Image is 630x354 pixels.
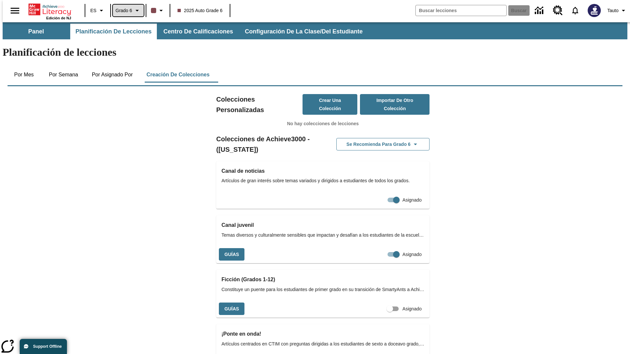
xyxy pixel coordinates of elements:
[90,7,96,14] span: ES
[221,177,424,184] span: Artículos de gran interés sobre temas variados y dirigidos a estudiantes de todos los grados.
[221,329,424,339] h3: ¡Ponte en onda!
[219,248,244,261] button: Guías
[607,7,619,14] span: Tauto
[44,67,83,83] button: Por semana
[5,1,25,20] button: Abrir el menú lateral
[303,94,358,115] button: Crear una colección
[3,24,368,39] div: Subbarra de navegación
[115,7,132,14] span: Grado 6
[216,120,430,127] p: No hay colecciones de lecciones
[403,251,422,258] span: Asignado
[221,167,424,176] h3: Canal de noticias
[148,5,168,16] button: El color de la clase es café oscuro. Cambiar el color de la clase.
[3,46,627,58] h1: Planificación de lecciones
[87,5,108,16] button: Lenguaje: ES, Selecciona un idioma
[158,24,238,39] button: Centro de calificaciones
[113,5,144,16] button: Grado: Grado 6, Elige un grado
[141,67,215,83] button: Creación de colecciones
[584,2,605,19] button: Escoja un nuevo avatar
[403,197,422,204] span: Asignado
[221,341,424,347] span: Artículos centrados en CTIM con preguntas dirigidas a los estudiantes de sexto a doceavo grado, q...
[178,7,223,14] span: 2025 Auto Grade 6
[416,5,506,16] input: Buscar campo
[46,16,71,20] span: Edición de NJ
[87,67,138,83] button: Por asignado por
[567,2,584,19] a: Notificaciones
[3,24,69,39] button: Panel
[605,5,630,16] button: Perfil/Configuración
[216,134,323,155] h2: Colecciones de Achieve3000 - ([US_STATE])
[219,303,244,315] button: Guías
[221,221,424,230] h3: Canal juvenil
[360,94,430,115] button: Importar de otro Colección
[336,138,430,151] button: Se recomienda para Grado 6
[70,24,157,39] button: Planificación de lecciones
[549,2,567,19] a: Centro de recursos, Se abrirá en una pestaña nueva.
[588,4,601,17] img: Avatar
[221,232,424,239] span: Temas diversos y culturalmente sensibles que impactan y desafían a los estudiantes de la escuela ...
[20,339,67,354] button: Support Offline
[221,286,424,293] span: Constituye un puente para los estudiantes de primer grado en su transición de SmartyAnts a Achiev...
[29,2,71,20] div: Portada
[240,24,368,39] button: Configuración de la clase/del estudiante
[8,67,40,83] button: Por mes
[531,2,549,20] a: Centro de información
[403,305,422,312] span: Asignado
[3,22,627,39] div: Subbarra de navegación
[216,94,303,115] h2: Colecciones Personalizadas
[29,3,71,16] a: Portada
[33,344,62,349] span: Support Offline
[221,275,424,284] h3: Ficción (Grados 1-12)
